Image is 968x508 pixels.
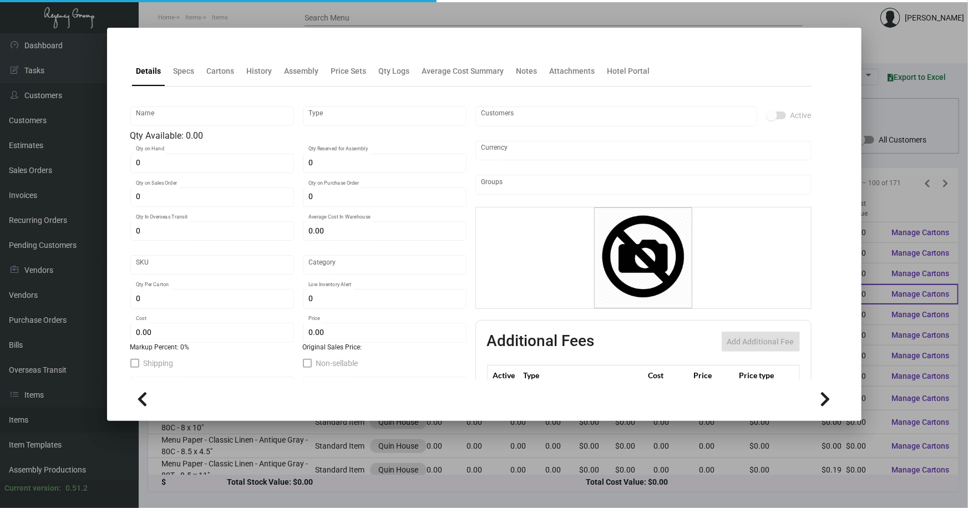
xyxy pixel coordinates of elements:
[481,112,751,121] input: Add new..
[422,65,504,77] div: Average Cost Summary
[645,365,691,385] th: Cost
[285,65,319,77] div: Assembly
[550,65,595,77] div: Attachments
[174,65,195,77] div: Specs
[722,332,800,352] button: Add Additional Fee
[331,65,367,77] div: Price Sets
[207,65,235,77] div: Cartons
[481,180,805,189] input: Add new..
[727,337,794,346] span: Add Additional Fee
[130,129,467,143] div: Qty Available: 0.00
[65,482,88,494] div: 0.51.2
[144,357,174,370] span: Shipping
[521,365,645,385] th: Type
[379,65,410,77] div: Qty Logs
[516,65,538,77] div: Notes
[4,482,61,494] div: Current version:
[136,65,161,77] div: Details
[607,65,650,77] div: Hotel Portal
[487,332,595,352] h2: Additional Fees
[316,357,358,370] span: Non-sellable
[487,365,521,385] th: Active
[736,365,786,385] th: Price type
[790,109,812,122] span: Active
[247,65,272,77] div: History
[691,365,736,385] th: Price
